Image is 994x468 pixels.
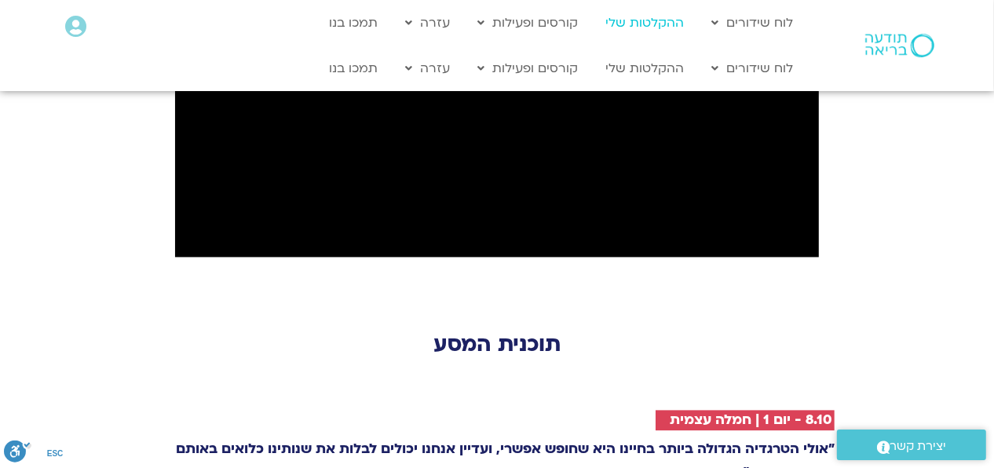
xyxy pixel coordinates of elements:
[321,53,386,83] a: תמכו בנו
[837,430,986,460] a: יצירת קשר
[397,53,458,83] a: עזרה
[703,53,801,83] a: לוח שידורים
[470,53,586,83] a: קורסים ופעילות
[470,8,586,38] a: קורסים ופעילות
[321,8,386,38] a: תמכו בנו
[597,8,692,38] a: ההקלטות שלי
[865,34,934,57] img: תודעה בריאה
[597,53,692,83] a: ההקלטות שלי
[670,412,832,428] h2: 8.10 - יום 1 | חמלה עצמית
[397,8,458,38] a: עזרה
[890,436,947,457] span: יצירת קשר
[703,8,801,38] a: לוח שידורים
[159,332,835,356] h2: תוכנית המסע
